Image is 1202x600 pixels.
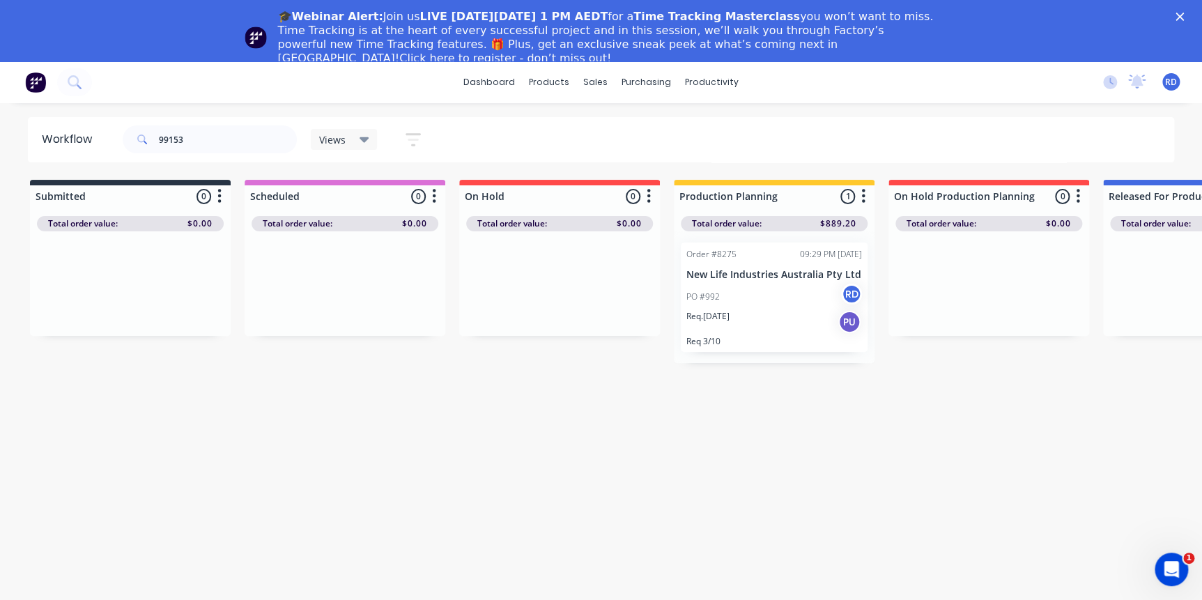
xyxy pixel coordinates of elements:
[245,26,267,49] img: Profile image for Team
[686,291,720,303] p: PO #992
[42,131,99,148] div: Workflow
[678,72,746,93] div: productivity
[820,217,856,230] span: $889.20
[522,72,576,93] div: products
[681,243,868,352] div: Order #827509:29 PM [DATE]New Life Industries Australia Pty LtdPO #992RDReq.[DATE]PUReq 3/10
[319,132,346,147] span: Views
[1183,553,1194,564] span: 1
[456,72,522,93] a: dashboard
[576,72,615,93] div: sales
[263,217,332,230] span: Total order value:
[402,217,427,230] span: $0.00
[1121,217,1191,230] span: Total order value:
[278,10,936,66] div: Join us for a you won’t want to miss. Time Tracking is at the heart of every successful project a...
[25,72,46,93] img: Factory
[633,10,800,23] b: Time Tracking Masterclass
[1046,217,1071,230] span: $0.00
[617,217,642,230] span: $0.00
[686,248,737,261] div: Order #8275
[686,269,862,281] p: New Life Industries Australia Pty Ltd
[187,217,213,230] span: $0.00
[1165,76,1177,89] span: RD
[1155,553,1188,586] iframe: Intercom live chat
[907,217,976,230] span: Total order value:
[477,217,547,230] span: Total order value:
[692,217,762,230] span: Total order value:
[1176,13,1189,21] div: Close
[841,284,862,305] div: RD
[159,125,297,153] input: Search for orders...
[48,217,118,230] span: Total order value:
[419,10,608,23] b: LIVE [DATE][DATE] 1 PM AEDT
[278,10,383,23] b: 🎓Webinar Alert:
[686,310,730,323] p: Req. [DATE]
[800,248,862,261] div: 09:29 PM [DATE]
[399,52,611,65] a: Click here to register - don’t miss out!
[838,311,861,333] div: PU
[615,72,678,93] div: purchasing
[686,336,862,346] p: Req 3/10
